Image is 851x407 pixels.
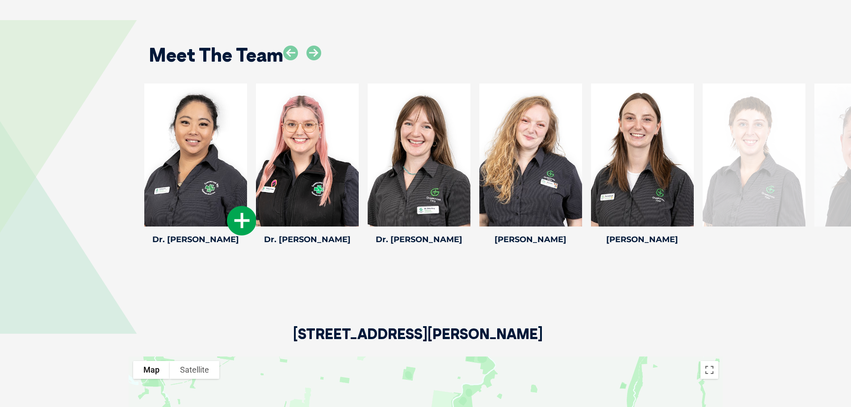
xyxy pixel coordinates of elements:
[700,361,718,379] button: Toggle fullscreen view
[144,235,247,243] h4: Dr. [PERSON_NAME]
[293,327,543,357] h2: [STREET_ADDRESS][PERSON_NAME]
[149,46,283,64] h2: Meet The Team
[133,361,170,379] button: Show street map
[479,235,582,243] h4: [PERSON_NAME]
[170,361,219,379] button: Show satellite imagery
[368,235,470,243] h4: Dr. [PERSON_NAME]
[591,235,694,243] h4: [PERSON_NAME]
[256,235,359,243] h4: Dr. [PERSON_NAME]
